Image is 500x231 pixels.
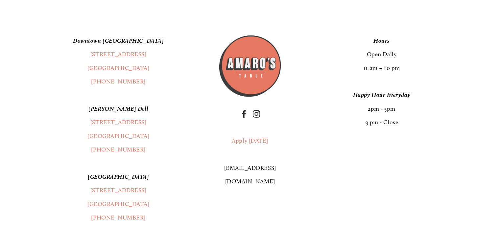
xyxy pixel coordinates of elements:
[90,119,147,126] a: [STREET_ADDRESS]
[293,88,470,129] p: 2pm - 5pm 9 pm - Close
[232,137,268,144] a: Apply [DATE]
[91,78,146,85] a: [PHONE_NUMBER]
[88,105,148,112] em: [PERSON_NAME] Dell
[87,132,149,140] a: [GEOGRAPHIC_DATA]
[353,91,410,99] em: Happy Hour Everyday
[87,64,149,72] a: [GEOGRAPHIC_DATA]
[88,173,149,180] em: [GEOGRAPHIC_DATA]
[90,51,147,58] a: [STREET_ADDRESS]
[218,34,282,98] img: Amaros_Logo.png
[240,110,248,118] a: Facebook
[224,164,276,185] a: [EMAIL_ADDRESS][DOMAIN_NAME]
[87,187,149,207] a: [STREET_ADDRESS][GEOGRAPHIC_DATA]
[91,146,146,153] a: [PHONE_NUMBER]
[91,214,146,221] a: [PHONE_NUMBER]
[252,110,260,118] a: Instagram
[293,34,470,75] p: Open Daily 11 am – 10 pm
